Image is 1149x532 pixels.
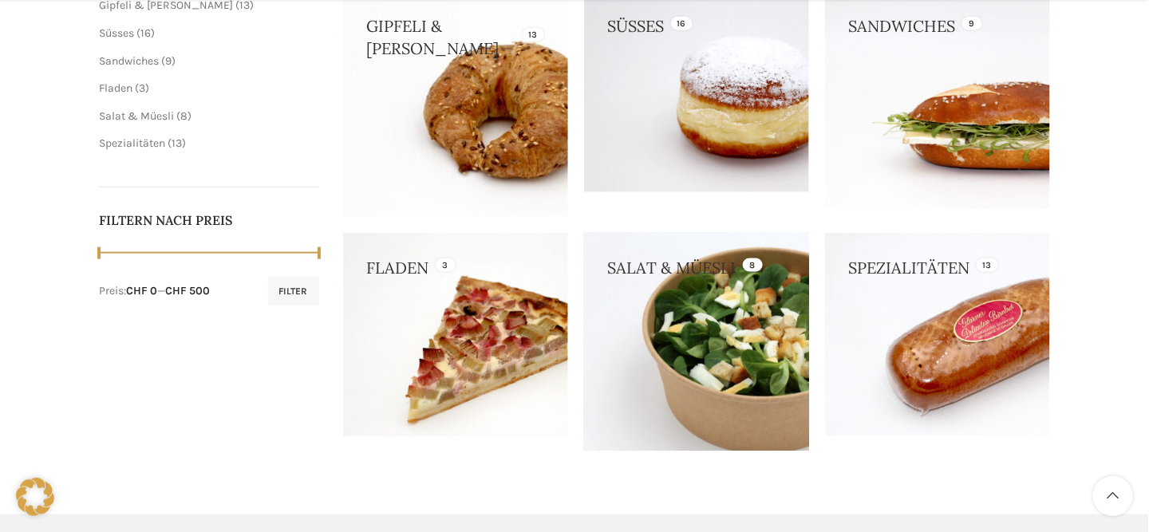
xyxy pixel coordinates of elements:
[99,211,319,229] h5: Filtern nach Preis
[99,26,134,40] a: Süsses
[99,54,159,68] a: Sandwiches
[99,283,210,299] div: Preis: —
[165,284,210,298] span: CHF 500
[126,284,157,298] span: CHF 0
[99,136,165,150] a: Spezialitäten
[139,81,145,95] span: 3
[268,277,319,305] button: Filter
[140,26,151,40] span: 16
[99,81,132,95] a: Fladen
[99,109,174,123] a: Salat & Müesli
[180,109,188,123] span: 8
[1093,476,1133,516] a: Scroll to top button
[172,136,182,150] span: 13
[165,54,172,68] span: 9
